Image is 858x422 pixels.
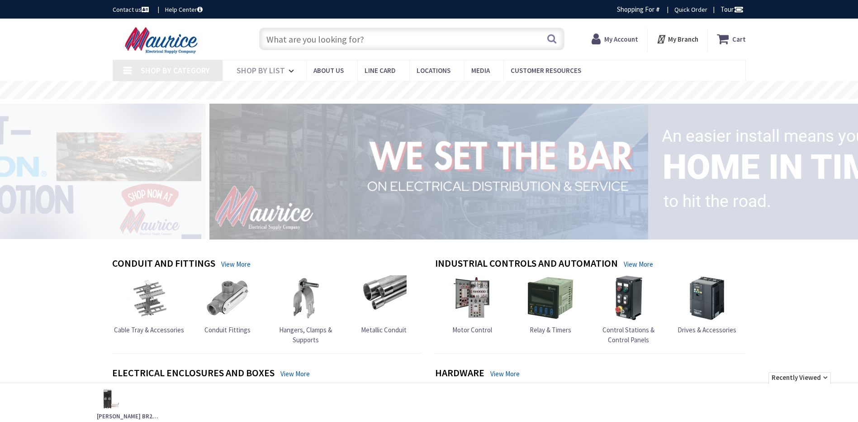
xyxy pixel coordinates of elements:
div: My Branch [656,31,698,47]
a: Contact us [113,5,151,14]
span: Media [471,66,490,75]
a: View More [221,259,251,269]
a: Help Center [165,5,203,14]
h4: Conduit and Fittings [112,258,215,271]
img: Relay & Timers [528,275,573,321]
img: Hangers, Clamps & Supports [283,275,328,321]
span: Line Card [365,66,396,75]
a: My Account [592,31,638,47]
span: Drives & Accessories [678,326,736,334]
span: Tour [721,5,744,14]
strong: [PERSON_NAME] BR250SUR Plug-... [97,412,160,421]
span: Metallic Conduit [361,326,407,334]
a: Hangers, Clamps & Supports Hangers, Clamps & Supports [269,275,343,345]
a: Cable Tray & Accessories Cable Tray & Accessories [114,275,184,335]
span: Shop By Category [141,65,210,76]
input: What are you looking for? [259,28,564,50]
span: Locations [417,66,450,75]
rs-layer: to hit the road. [664,186,771,217]
span: Shop By List [237,65,285,76]
img: Conduit Fittings [205,275,250,321]
a: Metallic Conduit Metallic Conduit [361,275,407,335]
strong: My Account [604,35,638,43]
span: Customer Resources [511,66,581,75]
a: View More [280,369,310,379]
h4: Hardware [435,367,484,380]
a: View More [624,259,653,269]
a: [PERSON_NAME] BR250SUR Plug-... [97,385,160,421]
span: Shopping For [617,5,654,14]
strong: # [656,5,660,14]
a: Control Stations & Control Panels Control Stations & Control Panels [592,275,666,345]
a: View More [490,369,520,379]
a: Drives & Accessories Drives & Accessories [678,275,736,335]
h4: Industrial Controls and Automation [435,258,618,271]
span: Conduit Fittings [204,326,251,334]
span: Control Stations & Control Panels [602,326,654,344]
strong: My Branch [668,35,698,43]
span: Cable Tray & Accessories [114,326,184,334]
img: Drives & Accessories [684,275,730,321]
a: Motor Control Motor Control [450,275,495,335]
span: Hangers, Clamps & Supports [279,326,332,344]
img: Maurice Electrical Supply Company [113,26,213,54]
span: Motor Control [452,326,492,334]
h4: Electrical Enclosures and Boxes [112,367,275,380]
a: Cart [717,31,746,47]
img: Eaton BR250SUR Plug-In Mount Type BR Residential Surge Breaker 2-Pole 50-Amp 120/240-Volt AC [97,385,124,412]
img: Control Stations & Control Panels [606,275,651,321]
a: Conduit Fittings Conduit Fittings [204,275,251,335]
a: Quick Order [674,5,707,14]
span: Relay & Timers [530,326,571,334]
a: Relay & Timers Relay & Timers [528,275,573,335]
span: About us [313,66,344,75]
img: Cable Tray & Accessories [127,275,172,321]
img: Motor Control [450,275,495,321]
span: Recently Viewed [768,372,831,384]
img: 1_1.png [199,101,652,241]
strong: Cart [732,31,746,47]
img: Metallic Conduit [361,275,407,321]
rs-layer: Free Same Day Pickup at 15 Locations [347,86,512,96]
